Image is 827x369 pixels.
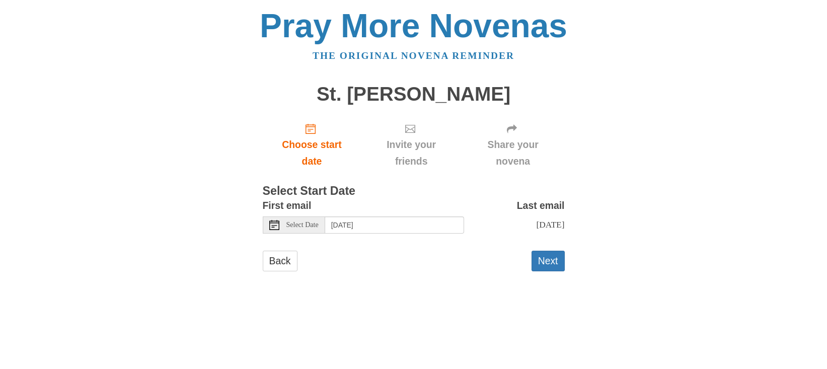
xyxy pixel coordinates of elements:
[263,197,312,214] label: First email
[371,136,451,170] span: Invite your friends
[263,84,565,105] h1: St. [PERSON_NAME]
[273,136,351,170] span: Choose start date
[263,185,565,198] h3: Select Start Date
[536,219,564,230] span: [DATE]
[286,222,319,229] span: Select Date
[260,7,567,44] a: Pray More Novenas
[532,251,565,271] button: Next
[462,115,565,175] div: Click "Next" to confirm your start date first.
[517,197,565,214] label: Last email
[263,115,361,175] a: Choose start date
[472,136,555,170] span: Share your novena
[361,115,461,175] div: Click "Next" to confirm your start date first.
[313,50,514,61] a: The original novena reminder
[263,251,297,271] a: Back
